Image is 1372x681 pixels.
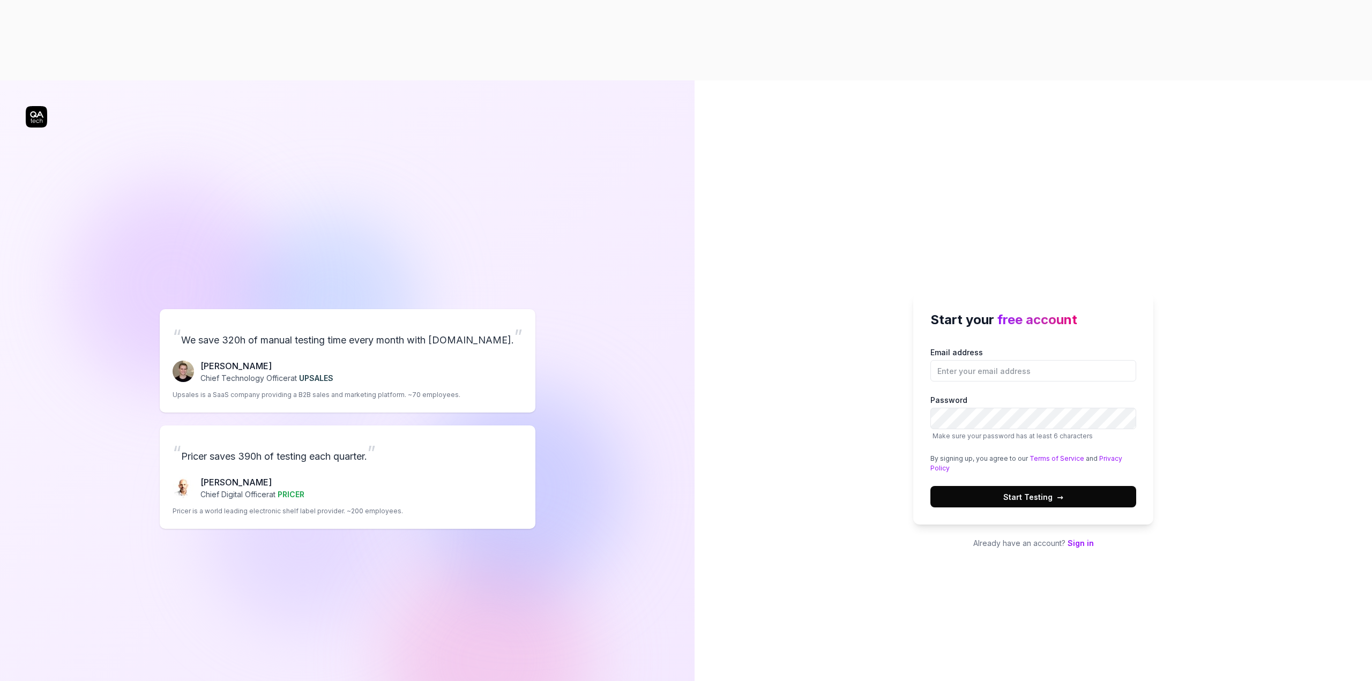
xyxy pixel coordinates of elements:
a: Sign in [1068,538,1094,548]
span: ” [367,441,376,465]
span: PRICER [278,490,304,499]
span: → [1057,491,1063,503]
span: Start Testing [1003,491,1063,503]
span: ” [514,325,523,348]
p: Pricer is a world leading electronic shelf label provider. ~200 employees. [173,506,403,516]
div: By signing up, you agree to our and [930,454,1136,473]
img: Chris Chalkitis [173,477,194,498]
button: Start Testing→ [930,486,1136,507]
p: We save 320h of manual testing time every month with [DOMAIN_NAME]. [173,322,523,351]
p: Chief Technology Officer at [200,372,333,384]
a: Terms of Service [1030,454,1084,462]
label: Email address [930,347,1136,381]
p: Already have an account? [913,537,1153,549]
p: Pricer saves 390h of testing each quarter. [173,438,523,467]
span: free account [997,312,1077,327]
input: Email address [930,360,1136,381]
p: Upsales is a SaaS company providing a B2B sales and marketing platform. ~70 employees. [173,390,460,400]
h2: Start your [930,310,1136,330]
p: Chief Digital Officer at [200,489,304,500]
span: “ [173,325,181,348]
span: “ [173,441,181,465]
p: [PERSON_NAME] [200,476,304,489]
img: Fredrik Seidl [173,361,194,382]
p: [PERSON_NAME] [200,360,333,372]
input: PasswordMake sure your password has at least 6 characters [930,408,1136,429]
a: “Pricer saves 390h of testing each quarter.”Chris Chalkitis[PERSON_NAME]Chief Digital Officerat P... [160,425,535,529]
a: “We save 320h of manual testing time every month with [DOMAIN_NAME].”Fredrik Seidl[PERSON_NAME]Ch... [160,309,535,413]
span: Make sure your password has at least 6 characters [933,432,1093,440]
label: Password [930,394,1136,441]
span: UPSALES [299,373,333,383]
